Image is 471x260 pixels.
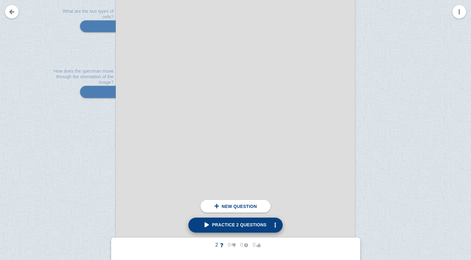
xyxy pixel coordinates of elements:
[223,242,236,248] span: 0
[222,204,257,209] span: New question
[205,222,266,227] span: Practice 2 questions
[236,242,248,248] span: 0
[188,218,283,233] a: Practice 2 questions
[206,240,266,250] button: 2000
[211,242,223,248] span: 2
[5,5,19,19] a: Go back to your notes
[248,242,261,248] span: 0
